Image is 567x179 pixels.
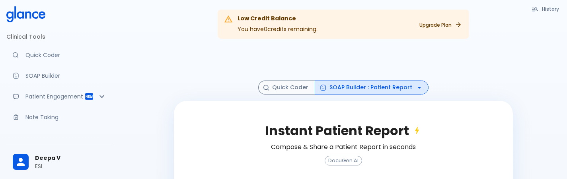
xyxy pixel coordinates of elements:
[258,81,315,94] button: Quick Coder
[25,113,107,121] p: Note Taking
[528,3,564,15] button: History
[265,123,422,138] h2: Instant Patient Report
[6,67,113,85] a: Docugen: Compose a clinical documentation in seconds
[6,108,113,126] a: Advanced note-taking
[6,27,113,46] li: Clinical Tools
[238,12,318,36] div: You have 0 credits remaining.
[35,154,107,162] span: Deepa V
[25,92,84,100] p: Patient Engagement
[325,158,362,164] span: DocuGen AI
[6,46,113,64] a: Moramiz: Find ICD10AM codes instantly
[25,72,107,80] p: SOAP Builder
[6,148,113,176] div: Deepa VESI
[271,142,416,153] h6: Compose & Share a Patient Report in seconds
[415,19,466,31] a: Upgrade Plan
[238,14,318,23] div: Low Credit Balance
[25,51,107,59] p: Quick Coder
[35,162,107,170] p: ESI
[315,81,429,94] button: SOAP Builder : Patient Report
[6,88,113,105] div: Patient Reports & Referrals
